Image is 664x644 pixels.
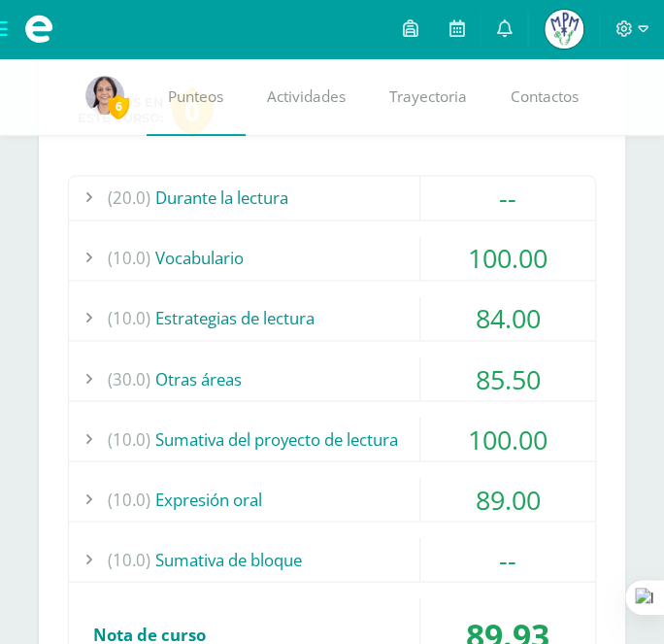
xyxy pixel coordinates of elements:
div: -- [420,537,595,581]
div: 100.00 [420,417,595,460]
a: Contactos [489,58,601,136]
div: 85.50 [420,356,595,400]
img: 14b6f9600bbeae172fd7f038d3506a01.png [85,76,124,115]
div: Expresión oral [69,477,595,521]
div: -- [420,176,595,220]
a: Trayectoria [368,58,489,136]
span: Trayectoria [389,86,467,107]
span: (10.0) [108,477,150,521]
div: 89.00 [420,477,595,521]
span: 6 [108,94,129,119]
a: Punteos [147,58,246,136]
div: 84.00 [420,296,595,340]
div: Sumativa del proyecto de lectura [69,417,595,460]
span: (10.0) [108,236,150,280]
span: (10.0) [108,537,150,581]
span: Contactos [511,86,579,107]
div: Sumativa de bloque [69,537,595,581]
span: (10.0) [108,417,150,460]
span: (30.0) [108,356,150,400]
div: Durante la lectura [69,176,595,220]
span: (10.0) [108,296,150,340]
div: 100.00 [420,236,595,280]
span: Actividades [267,86,346,107]
span: (20.0) [108,176,150,220]
div: Estrategias de lectura [69,296,595,340]
span: Punteos [168,86,223,107]
div: Vocabulario [69,236,595,280]
div: Otras áreas [69,356,595,400]
img: 99753301db488abef3517222e3f977fe.png [545,10,583,49]
a: Actividades [246,58,368,136]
